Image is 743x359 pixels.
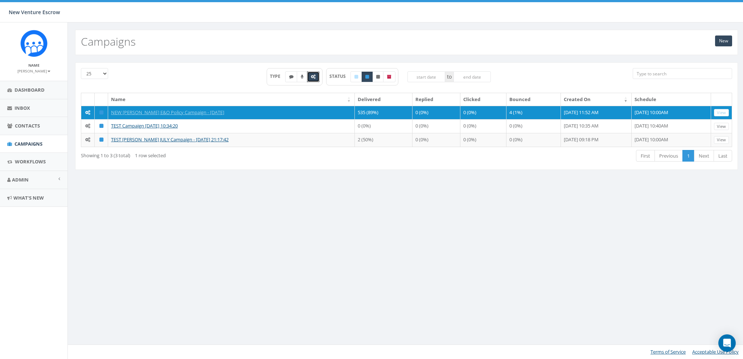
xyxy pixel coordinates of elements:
th: Schedule [632,93,711,106]
th: Replied [412,93,460,106]
label: Draft [350,71,362,82]
a: Next [694,150,714,162]
td: [DATE] 10:00AM [632,133,711,147]
td: 0 (0%) [460,133,507,147]
input: Type to search [633,68,732,79]
span: Inbox [15,105,30,111]
div: Open Intercom Messenger [718,334,736,352]
label: Archived [383,71,395,82]
label: Published [361,71,373,82]
td: [DATE] 11:52 AM [561,106,632,120]
span: Admin [12,176,29,183]
input: end date [453,71,491,82]
td: [DATE] 10:00AM [632,106,711,120]
i: Automated Message [85,124,90,128]
img: Rally_Corp_Icon_1.png [20,30,48,57]
input: start date [407,71,445,82]
td: 0 (0%) [460,106,507,120]
span: Dashboard [15,87,45,93]
th: Created On: activate to sort column ascending [561,93,632,106]
td: 0 (0%) [412,106,460,120]
span: New Venture Escrow [9,9,60,16]
td: 0 (0%) [460,119,507,133]
a: NEW [PERSON_NAME] E&O Policy Campaign - [DATE] [111,109,224,116]
td: 0 (0%) [506,133,561,147]
a: Acceptable Use Policy [692,348,739,355]
a: 1 [682,150,694,162]
i: Ringless Voice Mail [301,75,304,79]
th: Bounced [506,93,561,106]
i: Published [365,75,369,79]
label: Unpublished [372,71,384,82]
a: View [714,109,729,117]
span: 1 row selected [135,152,166,159]
label: Automated Message [307,71,320,82]
th: Name: activate to sort column ascending [108,93,355,106]
label: Ringless Voice Mail [297,71,308,82]
i: Unpublished [376,75,380,79]
th: Delivered [355,93,412,106]
a: TEST [PERSON_NAME] JULY Campaign - [DATE] 21:17:42 [111,136,229,143]
a: [PERSON_NAME] [17,67,50,74]
td: [DATE] 10:40AM [632,119,711,133]
span: STATUS [329,73,351,79]
span: Campaigns [15,141,42,147]
h2: Campaigns [81,36,136,47]
a: Last [714,150,732,162]
td: 4 (1%) [506,106,561,120]
i: Published [99,137,103,142]
i: Text SMS [289,75,293,79]
i: Published [99,110,103,115]
div: Showing 1 to 3 (3 total) [81,149,346,159]
a: View [714,123,729,130]
a: New [715,36,732,46]
a: First [636,150,655,162]
td: 0 (0%) [412,133,460,147]
span: TYPE [270,73,286,79]
span: to [445,71,453,82]
a: TEST Campaign [DATE] 10:34:20 [111,122,178,129]
td: [DATE] 09:18 PM [561,133,632,147]
span: What's New [13,195,44,201]
i: Automated Message [311,75,316,79]
i: Draft [354,75,358,79]
label: Text SMS [285,71,297,82]
th: Clicked [460,93,507,106]
td: 0 (0%) [355,119,412,133]
span: Contacts [15,122,40,129]
i: Published [99,124,103,128]
a: Previous [654,150,683,162]
td: 0 (0%) [506,119,561,133]
small: [PERSON_NAME] [17,68,50,74]
span: Workflows [15,158,46,165]
i: Automated Message [85,137,90,142]
td: 535 (89%) [355,106,412,120]
a: View [714,136,729,144]
td: 2 (50%) [355,133,412,147]
td: 0 (0%) [412,119,460,133]
small: Name [28,63,40,68]
a: Terms of Service [650,348,686,355]
i: Automated Message [85,110,90,115]
td: [DATE] 10:35 AM [561,119,632,133]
